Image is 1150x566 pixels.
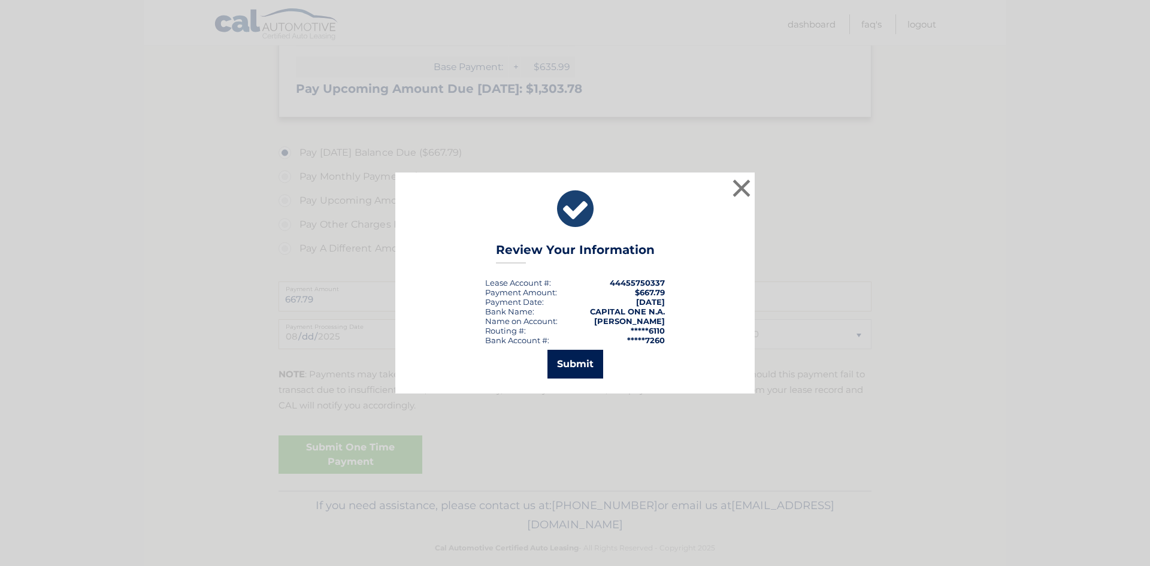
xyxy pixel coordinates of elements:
[485,307,534,316] div: Bank Name:
[496,243,655,264] h3: Review Your Information
[730,176,753,200] button: ×
[610,278,665,287] strong: 44455750337
[636,297,665,307] span: [DATE]
[547,350,603,379] button: Submit
[485,297,542,307] span: Payment Date
[485,297,544,307] div: :
[594,316,665,326] strong: [PERSON_NAME]
[485,335,549,345] div: Bank Account #:
[485,287,557,297] div: Payment Amount:
[485,316,558,326] div: Name on Account:
[635,287,665,297] span: $667.79
[485,326,526,335] div: Routing #:
[485,278,551,287] div: Lease Account #:
[590,307,665,316] strong: CAPITAL ONE N.A.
